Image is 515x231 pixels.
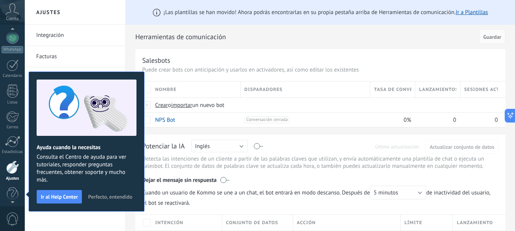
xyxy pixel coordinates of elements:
[191,140,248,152] button: Inglés
[155,86,176,93] span: Nombre
[142,186,499,207] span: de inactividad del usuario, el bot se reactivará.
[85,191,136,202] button: Perfecto, entendido
[464,86,498,93] span: Sesiones activas
[2,176,24,181] div: Ajustes
[404,219,422,226] span: Límite
[370,113,411,127] div: 0%
[479,29,505,44] button: Guardar
[25,46,125,67] li: Facturas
[370,186,426,199] button: 5 minutos
[164,9,488,16] span: ¡Las plantillas se han movido! Ahora podrás encontrarlas en su propia pestaña arriba de Herramien...
[37,144,136,151] h2: Ayuda cuando la necesitas
[6,16,19,21] span: Cuenta
[171,102,193,109] span: importar
[457,219,493,226] span: Lanzamiento
[419,86,456,93] span: Lanzamientos totales
[374,86,411,93] span: Tasa de conversión
[244,86,282,93] span: Disparadores
[460,113,498,127] div: 0
[142,142,185,151] div: Potenciar la IA
[416,113,457,127] div: 0
[37,153,136,184] span: Consulta el Centro de ayuda para ver tutoriales, responder preguntas frecuentes, obtener soporte ...
[2,125,24,130] div: Correo
[142,171,499,186] div: Dejar el mensaje sin respuesta
[36,46,118,67] a: Facturas
[374,189,398,196] span: 5 minutos
[155,102,168,109] span: Crear
[2,46,23,53] div: WhatsApp
[2,100,24,105] div: Listas
[41,194,78,199] span: Ir al Help Center
[142,155,499,170] p: Detecta las intenciones de un cliente a partir de las palabras claves que utilizan, y envía autom...
[25,67,125,89] li: Ajustes Generales
[495,116,498,124] span: 0
[456,9,488,16] a: Ir a Plantillas
[2,150,24,155] div: Estadísticas
[155,116,175,124] a: NPS Bot
[25,25,125,46] li: Integración
[142,56,170,65] div: Salesbots
[483,34,501,40] span: Guardar
[88,194,132,199] span: Perfecto, entendido
[36,67,118,89] a: Ajustes Generales
[36,25,118,46] a: Integración
[135,29,476,45] h2: Herramientas de comunicación
[226,219,278,226] span: Conjunto de datos
[142,186,426,199] span: Cuando un usuario de Kommo se une a un chat, el bot entrará en modo descanso. Después de
[453,116,456,124] span: 0
[142,66,499,73] p: Puede crear bots con anticipación y usarlos en activadores, así como editar los existentes
[192,102,224,109] span: un nuevo bot
[155,219,183,226] span: Intención
[195,143,210,150] span: Inglés
[2,73,24,78] div: Calendario
[37,190,82,204] button: Ir al Help Center
[244,116,290,123] span: Conversación cerrada
[297,219,316,226] span: Acción
[404,116,411,124] span: 0%
[168,102,171,109] span: o
[25,195,125,216] li: Fuentes de conocimiento de IA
